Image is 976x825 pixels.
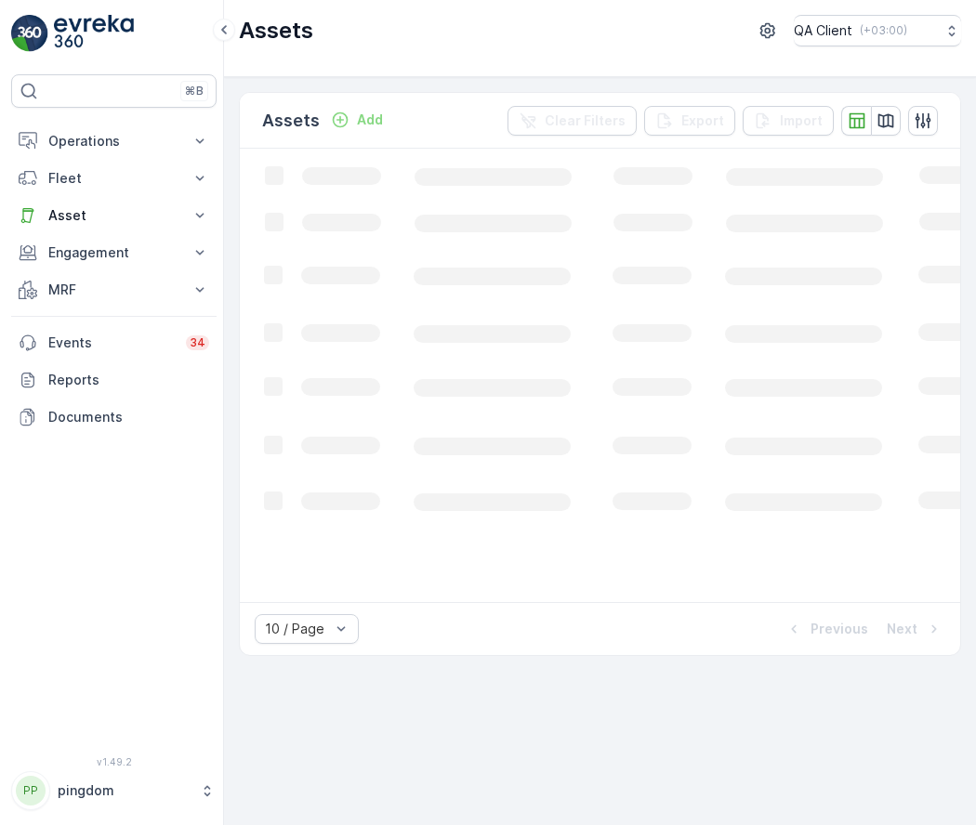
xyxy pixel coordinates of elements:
[11,234,217,271] button: Engagement
[783,618,870,640] button: Previous
[48,334,175,352] p: Events
[11,271,217,308] button: MRF
[48,169,179,188] p: Fleet
[508,106,637,136] button: Clear Filters
[860,23,907,38] p: ( +03:00 )
[794,15,961,46] button: QA Client(+03:00)
[239,16,313,46] p: Assets
[811,620,868,638] p: Previous
[58,781,191,800] p: pingdom
[48,281,179,299] p: MRF
[11,399,217,436] a: Documents
[743,106,834,136] button: Import
[190,335,205,350] p: 34
[185,84,204,98] p: ⌘B
[54,15,134,52] img: logo_light-DOdMpM7g.png
[11,15,48,52] img: logo
[794,21,852,40] p: QA Client
[48,371,209,389] p: Reports
[545,111,626,130] p: Clear Filters
[885,618,945,640] button: Next
[48,243,179,262] p: Engagement
[48,206,179,225] p: Asset
[644,106,735,136] button: Export
[11,361,217,399] a: Reports
[323,109,390,131] button: Add
[11,324,217,361] a: Events34
[681,111,724,130] p: Export
[11,197,217,234] button: Asset
[11,123,217,160] button: Operations
[887,620,917,638] p: Next
[780,111,823,130] p: Import
[11,160,217,197] button: Fleet
[262,108,320,134] p: Assets
[11,756,217,767] span: v 1.49.2
[48,408,209,426] p: Documents
[48,132,179,151] p: Operations
[16,776,46,805] div: PP
[11,771,217,810] button: PPpingdom
[357,111,383,129] p: Add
